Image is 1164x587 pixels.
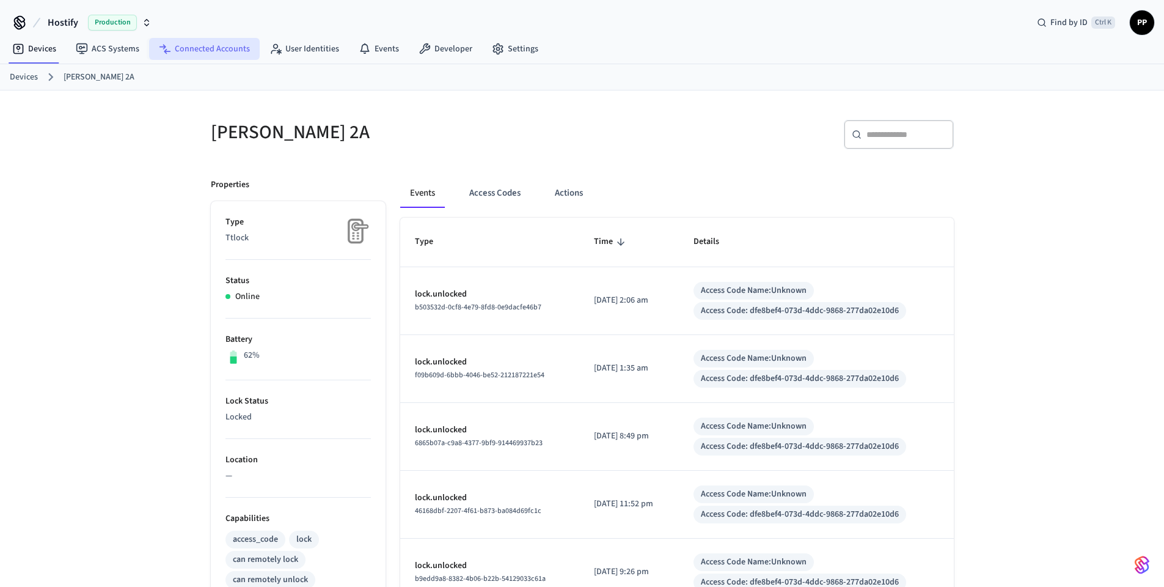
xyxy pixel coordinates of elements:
[233,533,278,546] div: access_code
[482,38,548,60] a: Settings
[225,411,371,424] p: Locked
[415,506,541,516] span: 46168dbf-2207-4f61-b873-ba084d69fc1c
[1130,10,1154,35] button: PP
[296,533,312,546] div: lock
[349,38,409,60] a: Events
[2,38,66,60] a: Devices
[701,372,899,385] div: Access Code: dfe8bef4-073d-4ddc-9868-277da02e10d6
[594,362,664,375] p: [DATE] 1:35 am
[225,395,371,408] p: Lock Status
[225,470,371,482] p: —
[701,284,807,297] div: Access Code Name: Unknown
[594,566,664,578] p: [DATE] 9:26 pm
[1135,555,1149,575] img: SeamLogoGradient.69752ec5.svg
[594,498,664,511] p: [DATE] 11:52 pm
[211,120,575,145] h5: [PERSON_NAME] 2A
[701,420,807,433] div: Access Code Name: Unknown
[415,232,449,251] span: Type
[64,71,134,84] a: [PERSON_NAME] 2A
[225,333,371,346] p: Battery
[400,179,445,208] button: Events
[415,492,565,504] p: lock.unlocked
[225,275,371,287] p: Status
[88,15,137,31] span: Production
[340,216,371,246] img: Placeholder Lock Image
[415,574,546,584] span: b9edd9a8-8382-4b06-b22b-54129033c61a
[545,179,593,208] button: Actions
[415,424,565,437] p: lock.unlocked
[225,216,371,229] p: Type
[701,352,807,365] div: Access Code Name: Unknown
[415,356,565,369] p: lock.unlocked
[1027,12,1125,34] div: Find by IDCtrl K
[701,488,807,501] div: Access Code Name: Unknown
[701,556,807,569] div: Access Code Name: Unknown
[701,508,899,521] div: Access Code: dfe8bef4-073d-4ddc-9868-277da02e10d6
[701,305,899,317] div: Access Code: dfe8bef4-073d-4ddc-9868-277da02e10d6
[1091,17,1115,29] span: Ctrl K
[233,574,308,586] div: can remotely unlock
[415,288,565,301] p: lock.unlocked
[409,38,482,60] a: Developer
[225,454,371,467] p: Location
[260,38,349,60] a: User Identities
[225,232,371,245] p: Ttlock
[10,71,38,84] a: Devices
[66,38,149,60] a: ACS Systems
[694,232,735,251] span: Details
[459,179,530,208] button: Access Codes
[415,302,541,312] span: b503532d-0cf8-4e79-8fd8-0e9dacfe46b7
[1050,17,1088,29] span: Find by ID
[225,512,371,525] p: Capabilities
[594,232,629,251] span: Time
[235,290,260,303] p: Online
[415,438,543,448] span: 6865b07a-c9a8-4377-9bf9-914469937b23
[211,179,249,191] p: Properties
[594,430,664,443] p: [DATE] 8:49 pm
[244,349,260,362] p: 62%
[48,15,78,30] span: Hostify
[415,370,544,380] span: f09b609d-6bbb-4046-be52-212187221e54
[415,559,565,572] p: lock.unlocked
[594,294,664,307] p: [DATE] 2:06 am
[1131,12,1153,34] span: PP
[400,179,954,208] div: ant example
[149,38,260,60] a: Connected Accounts
[701,440,899,453] div: Access Code: dfe8bef4-073d-4ddc-9868-277da02e10d6
[233,553,298,566] div: can remotely lock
